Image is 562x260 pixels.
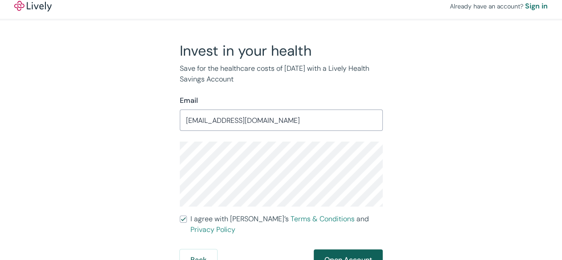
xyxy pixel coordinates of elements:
[180,63,383,85] p: Save for the healthcare costs of [DATE] with a Lively Health Savings Account
[14,1,52,12] img: Lively
[291,214,355,223] a: Terms & Conditions
[450,1,548,12] div: Already have an account?
[190,214,383,235] span: I agree with [PERSON_NAME]’s and
[180,42,383,60] h2: Invest in your health
[14,1,52,12] a: LivelyLively
[180,95,198,106] label: Email
[190,225,235,234] a: Privacy Policy
[525,1,548,12] a: Sign in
